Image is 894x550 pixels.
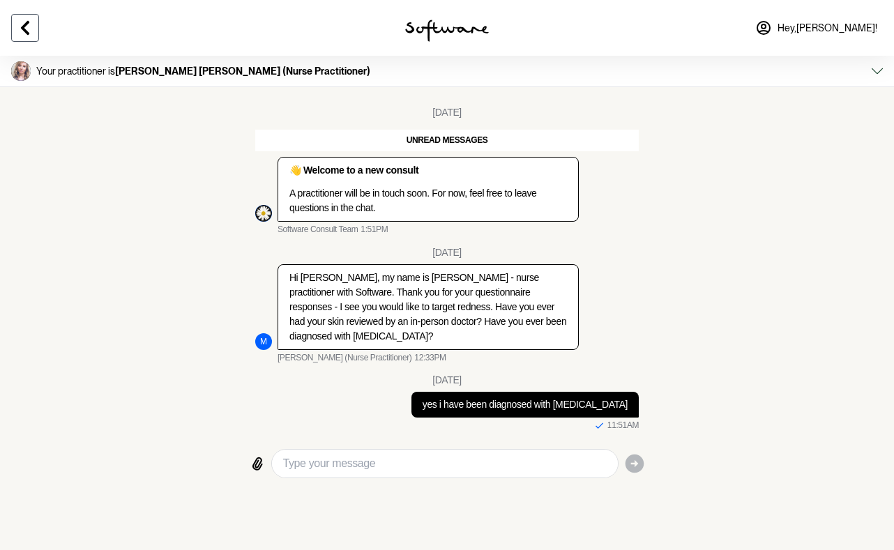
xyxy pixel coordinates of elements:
time: 2025-08-10T02:33:30.085Z [414,353,446,364]
strong: [PERSON_NAME] [PERSON_NAME] (Nurse Practitioner) [115,66,370,77]
div: M [255,333,272,350]
div: [DATE] [432,247,462,259]
textarea: Type your message [283,455,607,472]
time: 2025-08-11T01:51:02.982Z [607,420,639,431]
div: Melissa Hanson (Nurse Practitioner) [255,333,272,350]
p: A practitioner will be in touch soon. For now, feel free to leave questions in the chat. [289,186,567,215]
span: [PERSON_NAME] (Nurse Practitioner) [278,353,411,364]
img: S [255,205,272,222]
span: Hey, [PERSON_NAME] ! [778,22,877,34]
p: Hi [PERSON_NAME], my name is [PERSON_NAME] - nurse practitioner with Software. Thank you for your... [289,270,567,344]
span: 👋 [289,165,301,176]
img: software logo [405,20,489,42]
strong: Welcome to a new consult [303,165,418,176]
div: Software Consult Team [255,205,272,222]
div: [DATE] [432,374,462,386]
a: Hey,[PERSON_NAME]! [747,11,886,45]
div: [DATE] [432,107,462,119]
div: unread messages [255,130,639,152]
p: yes i have been diagnosed with [MEDICAL_DATA] [423,397,628,412]
time: 2025-08-08T03:51:13.131Z [361,224,388,236]
span: Software Consult Team [278,224,358,236]
p: Your practitioner is [36,66,370,77]
img: Hanson [11,61,31,81]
